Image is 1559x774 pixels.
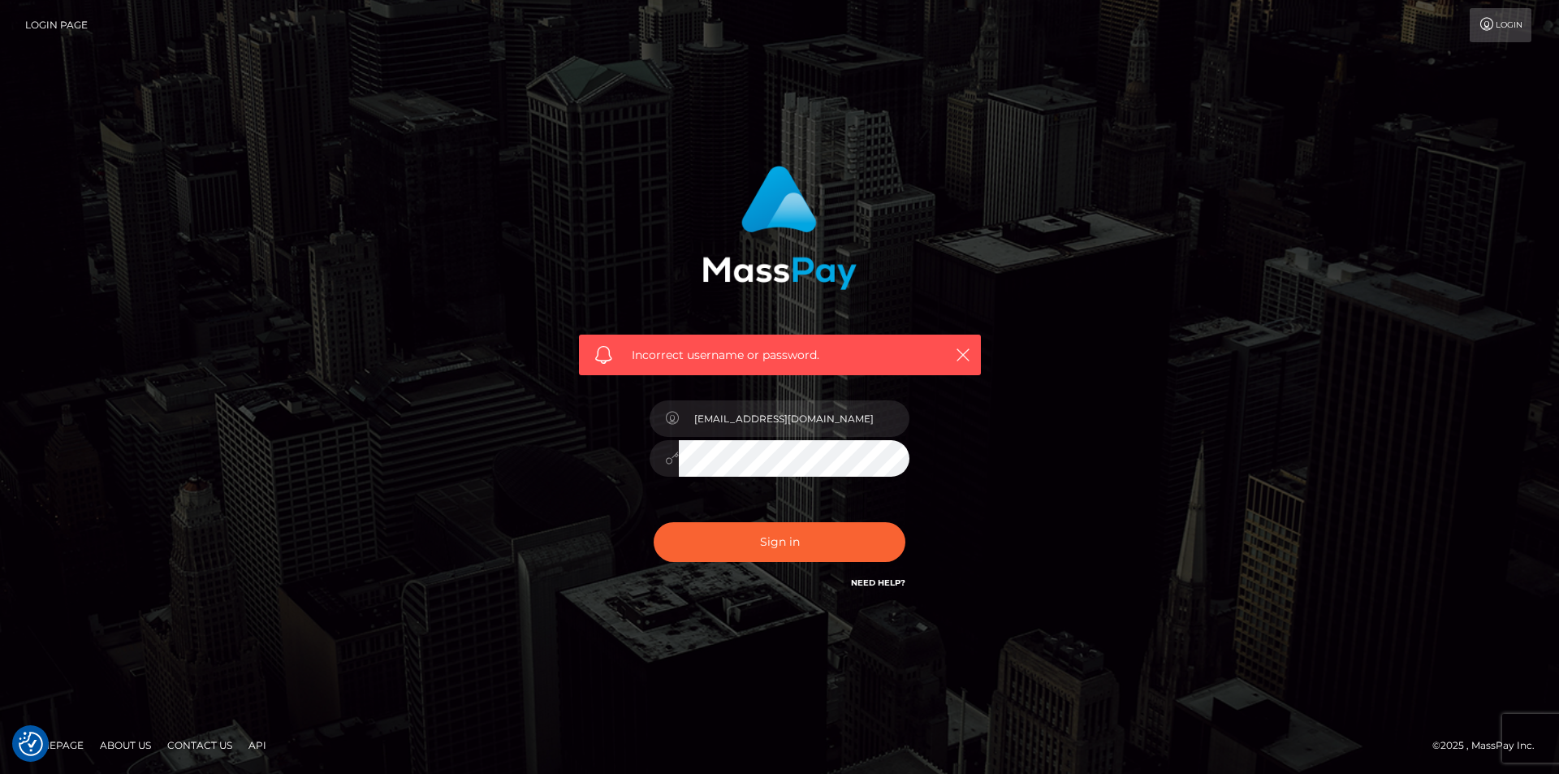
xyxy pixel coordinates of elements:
[654,522,905,562] button: Sign in
[18,733,90,758] a: Homepage
[25,8,88,42] a: Login Page
[679,400,909,437] input: Username...
[702,166,857,290] img: MassPay Login
[19,732,43,756] img: Revisit consent button
[1470,8,1531,42] a: Login
[93,733,158,758] a: About Us
[1432,737,1547,755] div: © 2025 , MassPay Inc.
[19,732,43,756] button: Consent Preferences
[851,577,905,588] a: Need Help?
[632,347,928,364] span: Incorrect username or password.
[161,733,239,758] a: Contact Us
[242,733,273,758] a: API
